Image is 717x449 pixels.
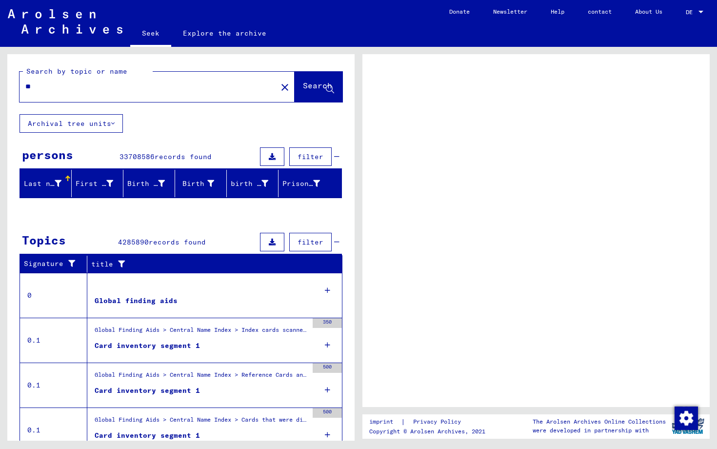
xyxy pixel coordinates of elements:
font: The Arolsen Archives Online Collections [533,418,666,425]
font: records found [149,238,206,246]
font: First name [76,179,119,188]
font: Last name [24,179,63,188]
mat-header-cell: Last name [20,170,72,197]
font: 0.1 [27,426,40,434]
img: Change consent [675,407,698,430]
font: Prisoner # [282,179,326,188]
font: DE [686,8,693,16]
img: yv_logo.png [670,414,706,438]
font: filter [298,152,323,161]
font: Help [551,8,564,15]
div: Birth [179,176,226,191]
font: were developed in partnership with [533,427,649,434]
font: Birth name [127,179,171,188]
font: Privacy Policy [413,418,461,425]
div: Signature [24,256,89,272]
font: Card inventory segment 1 [95,341,200,350]
font: Card inventory segment 1 [95,386,200,395]
font: Topics [22,233,66,247]
a: Explore the archive [171,21,278,45]
button: filter [289,147,332,166]
div: First name [76,176,125,191]
a: Privacy Policy [405,417,473,427]
div: Last name [24,176,74,191]
mat-header-cell: Birth name [123,170,175,197]
img: Arolsen_neg.svg [8,9,122,34]
font: 500 [323,364,332,370]
font: 500 [323,408,332,415]
font: imprint [369,418,393,425]
button: filter [289,233,332,251]
mat-header-cell: birth date [227,170,279,197]
mat-header-cell: Prisoner # [279,170,341,197]
font: 0.1 [27,336,40,345]
mat-icon: close [279,82,291,93]
font: Global finding aids [95,296,178,305]
font: Search [303,81,332,90]
mat-header-cell: First name [72,170,123,197]
font: 350 [323,319,332,325]
div: birth date [231,176,280,191]
font: Global Finding Aids > Central Name Index > Cards that were discarded during or immediately before... [95,416,593,423]
font: Birth [182,179,204,188]
font: 0 [27,291,32,300]
div: title [91,256,333,272]
mat-header-cell: Birth [175,170,227,197]
font: filter [298,238,323,246]
a: imprint [369,417,401,427]
font: 4285890 [118,238,149,246]
div: Birth name [127,176,177,191]
font: Newsletter [493,8,527,15]
font: Donate [449,8,470,15]
font: | [401,417,405,426]
font: Search by topic or name [26,67,127,76]
font: Copyright © Arolsen Archives, 2021 [369,428,485,435]
font: Explore the archive [183,29,266,38]
button: Clear [275,77,295,97]
font: Card inventory segment 1 [95,431,200,440]
font: Signature [24,259,63,268]
div: Prisoner # [282,176,332,191]
font: title [91,260,113,268]
font: Archival tree units [28,119,111,128]
font: birth date [231,179,275,188]
div: Change consent [674,406,697,429]
font: contact [588,8,612,15]
font: Seek [142,29,159,38]
font: records found [155,152,212,161]
button: Search [295,72,342,102]
font: persons [22,147,73,162]
font: 0.1 [27,381,40,389]
a: Seek [130,21,171,47]
font: 33708586 [119,152,155,161]
font: About Us [635,8,662,15]
font: Global Finding Aids > Central Name Index > Reference Cards and Originals Found and Removed in T/D... [95,371,576,378]
button: Archival tree units [20,114,123,133]
font: Global Finding Aids > Central Name Index > Index cards scanned as part of the sequential mass dig... [95,326,634,333]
